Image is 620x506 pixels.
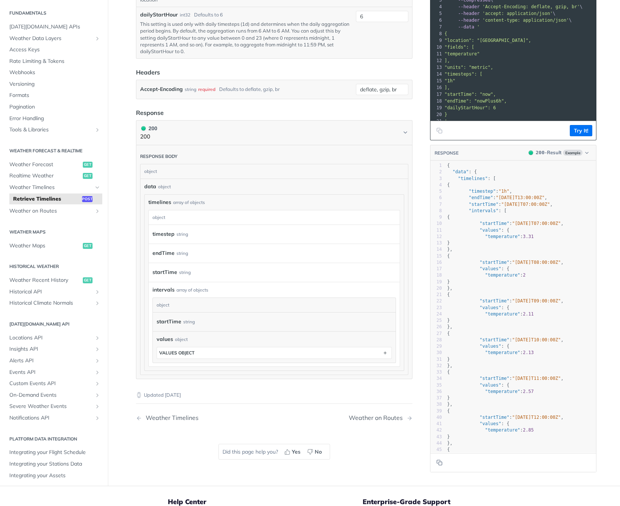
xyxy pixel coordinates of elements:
a: Events APIShow subpages for Events API [6,367,102,378]
div: 14 [430,247,442,253]
span: "startTime" [469,202,498,207]
button: Show subpages for Locations API [94,335,100,341]
span: : { [447,266,509,271]
a: On-Demand EventsShow subpages for On-Demand Events [6,390,102,401]
button: Show subpages for Events API [94,369,100,375]
span: Integrating your Stations Data [9,460,100,468]
div: 33 [430,369,442,375]
div: 32 [430,363,442,369]
span: [DATE][DOMAIN_NAME] APIs [9,23,100,31]
span: Formats [9,92,100,100]
div: 23 [430,305,442,311]
a: Access Keys [6,44,102,55]
span: Locations API [9,334,93,342]
button: Show subpages for Weather Data Layers [94,36,100,42]
span: 2.57 [523,389,534,394]
a: Weather Mapsget [6,240,102,252]
span: "1h" [499,189,509,194]
div: Response body [140,153,178,159]
span: Weather on Routes [9,208,93,215]
span: }, [447,247,453,252]
span: 3.31 [523,234,534,239]
a: Integrating your Flight Schedule [6,447,102,458]
span: --data [458,24,474,30]
div: 31 [430,356,442,363]
span: }, [447,286,453,291]
div: 4 [430,182,442,188]
a: Historical Climate NormalsShow subpages for Historical Climate Normals [6,298,102,309]
div: 15 [430,253,442,259]
span: On-Demand Events [9,391,93,399]
span: "fields": [ [445,45,474,50]
div: 34 [430,376,442,382]
div: 40 [430,414,442,421]
h2: Fundamentals [6,10,102,16]
div: 18 [430,272,442,279]
div: 14 [430,71,443,77]
button: 200 200200 [140,124,408,141]
span: "intervals" [469,208,498,213]
span: 2.13 [523,350,534,356]
button: Copy to clipboard [434,457,445,468]
div: 200 [140,124,157,132]
div: 18 [430,98,443,104]
span: "startTime" [480,299,509,304]
div: 8 [430,208,442,214]
a: Rate Limiting & Tokens [6,56,102,67]
span: Weather Recent History [9,277,81,284]
span: : [447,350,534,356]
div: 10 [430,44,443,51]
div: 11 [430,51,443,57]
div: 9 [430,214,442,220]
div: 39 [430,408,442,414]
a: Formats [6,90,102,101]
button: Show subpages for Notifications API [94,415,100,421]
span: { [447,408,450,414]
button: Try It! [570,125,592,136]
span: "values" [480,228,501,233]
a: Next Page: Weather on Routes [349,414,412,421]
button: Show subpages for Insights API [94,347,100,353]
button: Show subpages for Tools & Libraries [94,127,100,133]
div: 11 [430,227,442,234]
p: This setting is used only with daily timesteps (1d) and determines when the daily aggregation per... [140,21,353,55]
div: 12 [430,57,443,64]
span: : { [447,344,509,349]
span: }, [447,402,453,407]
span: "[DATE]T08:00:00Z" [512,260,561,265]
span: { [447,163,450,168]
div: 38 [430,402,442,408]
span: "location": "[GEOGRAPHIC_DATA]", [445,38,531,43]
span: } [447,240,450,246]
a: Error Handling [6,113,102,124]
div: 15 [430,77,443,84]
span: Severe Weather Events [9,403,93,411]
span: } [447,318,450,323]
span: "startTime": "now", [445,92,496,97]
div: object [175,336,188,343]
div: 25 [430,317,442,324]
button: Copy to clipboard [434,125,445,136]
div: 1 [430,162,442,169]
span: { [447,369,450,375]
div: 19 [430,104,443,111]
span: "[DATE]T13:00:00Z" [496,195,545,201]
span: No [315,448,322,456]
span: Webhooks [9,69,100,77]
a: Insights APIShow subpages for Insights API [6,344,102,355]
div: values object [159,350,194,356]
div: 24 [430,311,442,317]
div: 13 [430,64,443,71]
div: 16 [430,259,442,266]
span: 200 [141,126,146,131]
span: "startTime" [480,337,509,342]
a: Retrieve Timelinespost [9,193,102,205]
button: Yes [282,446,305,457]
span: timelines [148,198,171,206]
span: Access Keys [9,46,100,54]
a: Weather TimelinesHide subpages for Weather Timelines [6,182,102,193]
span: ], [445,58,450,63]
span: get [83,243,93,249]
a: Custom Events APIShow subpages for Custom Events API [6,378,102,390]
div: string [176,229,188,240]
